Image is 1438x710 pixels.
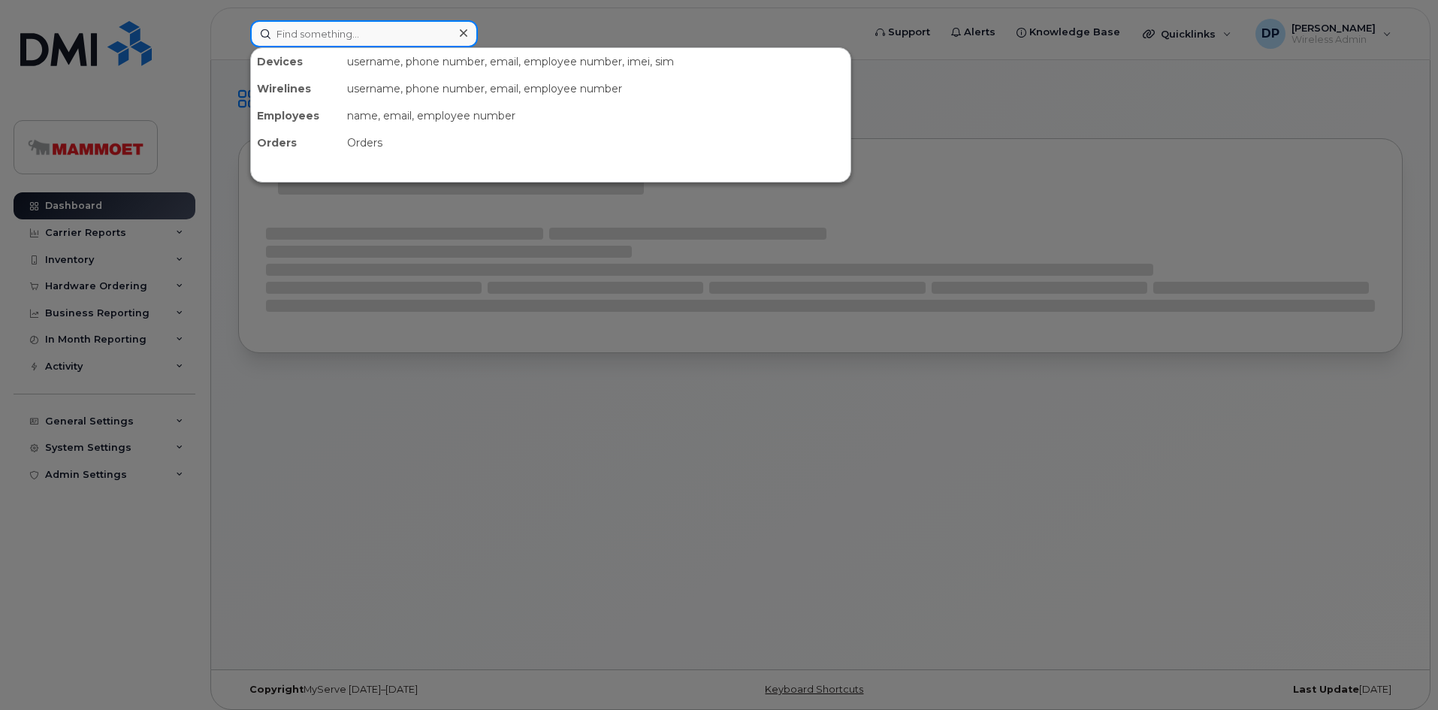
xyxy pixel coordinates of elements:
[341,129,850,156] div: Orders
[341,102,850,129] div: name, email, employee number
[251,129,341,156] div: Orders
[341,48,850,75] div: username, phone number, email, employee number, imei, sim
[251,48,341,75] div: Devices
[341,75,850,102] div: username, phone number, email, employee number
[251,102,341,129] div: Employees
[251,75,341,102] div: Wirelines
